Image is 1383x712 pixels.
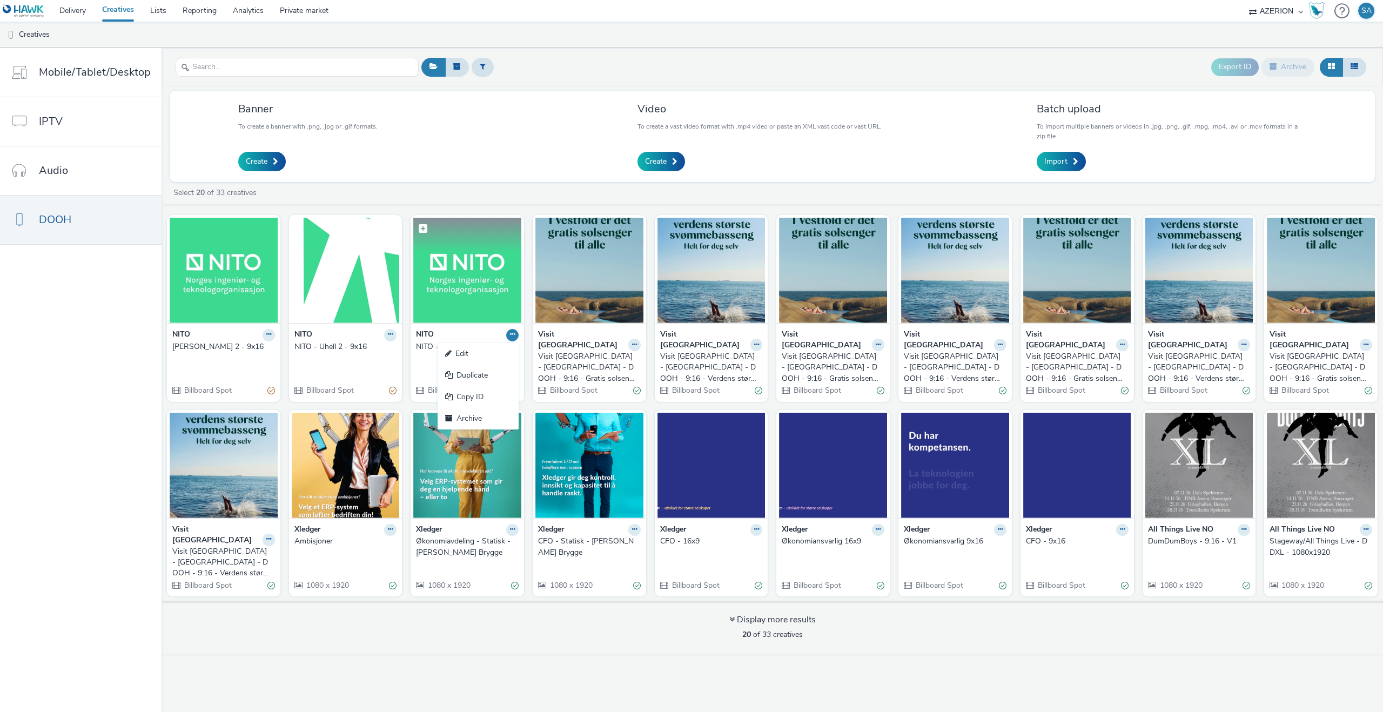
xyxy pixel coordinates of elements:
[1145,218,1253,323] img: Visit Vestfold - Barcelona - DOOH - 9:16 - Verdens største svømmebasseng visual
[1280,385,1329,395] span: Billboard Spot
[904,524,930,536] strong: Xledger
[238,122,378,131] p: To create a banner with .png, .jpg or .gif formats.
[1145,413,1253,518] img: DumDumBoys - 9:16 - V1 visual
[1270,351,1368,384] div: Visit [GEOGRAPHIC_DATA] - [GEOGRAPHIC_DATA] - DOOH - 9:16 - Gratis solsenger
[1308,2,1329,19] a: Hawk Academy
[427,385,475,395] span: Billboard Spot
[267,580,275,592] div: Valid
[1026,536,1124,547] div: CFO - 9x16
[1121,580,1129,592] div: Valid
[782,524,808,536] strong: Xledger
[1148,351,1251,384] a: Visit [GEOGRAPHIC_DATA] - [GEOGRAPHIC_DATA] - DOOH - 9:16 - Verdens største svømmebasseng
[1026,351,1129,384] a: Visit [GEOGRAPHIC_DATA] - [GEOGRAPHIC_DATA] - DOOH - 9:16 - Gratis solsenger
[1267,413,1375,518] img: Stageway/All Things Live - DDXL - 1080x1920 visual
[1037,580,1085,590] span: Billboard Spot
[729,614,816,626] div: Display more results
[1037,385,1085,395] span: Billboard Spot
[39,163,68,178] span: Audio
[637,102,882,116] h3: Video
[633,580,641,592] div: Valid
[660,524,686,536] strong: Xledger
[1267,218,1375,323] img: Visit Vestfold - Alicante - DOOH - 9:16 - Gratis solsenger visual
[1026,524,1052,536] strong: Xledger
[1270,524,1335,536] strong: All Things Live NO
[294,341,397,352] a: NITO - Uhell 2 - 9x16
[637,122,882,131] p: To create a vast video format with .mp4 video or paste an XML vast code or vast URL.
[172,187,261,198] a: Select of 33 creatives
[782,351,880,384] div: Visit [GEOGRAPHIC_DATA] - [GEOGRAPHIC_DATA] - DOOH - 9:16 - Gratis solsenger
[779,218,887,323] img: Visit Vestfold - Las Palmas - DOOH - 9:16 - Gratis solsenger visual
[172,341,271,352] div: [PERSON_NAME] 2 - 9x16
[294,341,393,352] div: NITO - Uhell 2 - 9x16
[176,58,419,77] input: Search...
[294,329,312,341] strong: NITO
[389,385,397,397] div: Partially valid
[671,385,720,395] span: Billboard Spot
[755,580,762,592] div: Valid
[39,113,63,129] span: IPTV
[538,329,626,351] strong: Visit [GEOGRAPHIC_DATA]
[1280,580,1324,590] span: 1080 x 1920
[1159,385,1207,395] span: Billboard Spot
[413,413,521,518] img: Økonomiavdeling - Statisk - Aker Brygge visual
[1270,329,1357,351] strong: Visit [GEOGRAPHIC_DATA]
[294,524,320,536] strong: Xledger
[782,329,869,351] strong: Visit [GEOGRAPHIC_DATA]
[877,385,884,397] div: Valid
[782,536,880,547] div: Økonomiansvarlig 16x9
[292,218,400,323] img: NITO - Uhell 2 - 9x16 visual
[292,413,400,518] img: Ambisjoner visual
[1261,58,1314,76] button: Archive
[1148,536,1246,547] div: DumDumBoys - 9:16 - V1
[782,351,884,384] a: Visit [GEOGRAPHIC_DATA] - [GEOGRAPHIC_DATA] - DOOH - 9:16 - Gratis solsenger
[660,329,748,351] strong: Visit [GEOGRAPHIC_DATA]
[660,536,758,547] div: CFO - 16x9
[782,536,884,547] a: Økonomiansvarlig 16x9
[1320,58,1343,76] button: Grid
[39,64,151,80] span: Mobile/Tablet/Desktop
[1037,152,1086,171] a: Import
[1037,102,1307,116] h3: Batch upload
[1121,385,1129,397] div: Valid
[915,385,963,395] span: Billboard Spot
[438,343,519,365] a: Edit
[438,365,519,386] a: Duplicate
[1044,156,1068,167] span: Import
[1308,2,1325,19] img: Hawk Academy
[904,351,1006,384] a: Visit [GEOGRAPHIC_DATA] - [GEOGRAPHIC_DATA] - DOOH - 9:16 - Verdens største svømmebasseng
[413,218,521,323] img: NITO - CV - 9x16 visual
[904,536,1002,547] div: Økonomiansvarlig 9x16
[793,580,841,590] span: Billboard Spot
[535,218,643,323] img: Visit Vestfold - Malaga - DOOH - 9:16 - Gratis solsenger visual
[1026,351,1124,384] div: Visit [GEOGRAPHIC_DATA] - [GEOGRAPHIC_DATA] - DOOH - 9:16 - Gratis solsenger
[294,536,397,547] a: Ambisjoner
[416,524,442,536] strong: Xledger
[238,152,286,171] a: Create
[438,408,519,429] a: Archive
[645,156,667,167] span: Create
[1365,580,1372,592] div: Valid
[904,536,1006,547] a: Økonomiansvarlig 9x16
[3,4,44,18] img: undefined Logo
[538,351,641,384] a: Visit [GEOGRAPHIC_DATA] - [GEOGRAPHIC_DATA] - DOOH - 9:16 - Gratis solsenger
[267,385,275,397] div: Partially valid
[511,580,519,592] div: Valid
[1243,385,1250,397] div: Valid
[1270,536,1372,558] a: Stageway/All Things Live - DDXL - 1080x1920
[538,536,636,558] div: CFO - Statisk - [PERSON_NAME] Brygge
[657,218,766,323] img: Visit Vestfold - Malaga - DOOH - 9:16 - Verdens størst svømmebasseng visual
[294,536,393,547] div: Ambisjoner
[999,385,1006,397] div: Valid
[196,187,205,198] strong: 20
[1026,536,1129,547] a: CFO - 9x16
[1270,351,1372,384] a: Visit [GEOGRAPHIC_DATA] - [GEOGRAPHIC_DATA] - DOOH - 9:16 - Gratis solsenger
[742,629,803,640] span: of 33 creatives
[779,413,887,518] img: Økonomiansvarlig 16x9 visual
[1026,329,1113,351] strong: Visit [GEOGRAPHIC_DATA]
[183,580,232,590] span: Billboard Spot
[416,341,514,352] div: NITO - CV - 9x16
[416,329,434,341] strong: NITO
[1243,580,1250,592] div: Valid
[172,546,271,579] div: Visit [GEOGRAPHIC_DATA] - [GEOGRAPHIC_DATA] - DOOH - 9:16 - Verdens største svømmebasseng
